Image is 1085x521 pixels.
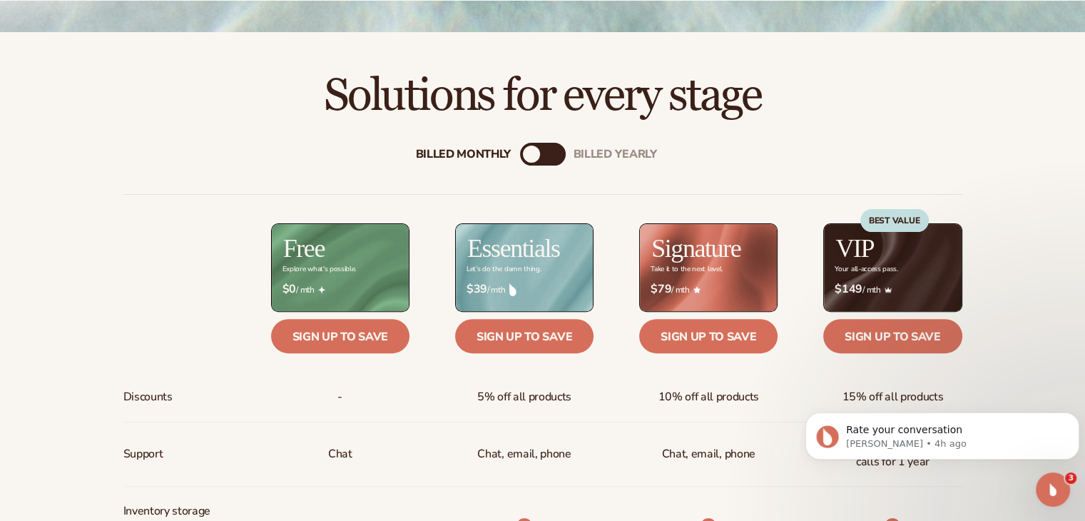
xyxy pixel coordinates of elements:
[477,441,571,467] p: Chat, email, phone
[467,265,541,273] div: Let’s do the damn thing.
[477,384,571,410] span: 5% off all products
[1036,472,1070,507] iframe: Intercom live chat
[651,265,723,273] div: Take it to the next level.
[123,441,163,467] span: Support
[574,148,657,161] div: billed Yearly
[123,384,173,410] span: Discounts
[318,286,325,293] img: Free_Icon_bb6e7c7e-73f8-44bd-8ed0-223ea0fc522e.png
[651,283,671,296] strong: $79
[658,384,759,410] span: 10% off all products
[272,224,409,310] img: free_bg.png
[40,72,1045,120] h2: Solutions for every stage
[337,384,342,410] span: -
[271,319,409,353] a: Sign up to save
[283,236,325,261] h2: Free
[282,283,296,296] strong: $0
[467,283,582,296] span: / mth
[835,283,950,296] span: / mth
[328,441,352,467] p: Chat
[455,319,594,353] a: Sign up to save
[467,236,560,261] h2: Essentials
[693,286,701,293] img: Star_6.png
[467,283,487,296] strong: $39
[835,236,874,261] h2: VIP
[282,265,356,273] div: Explore what's possible.
[456,224,593,310] img: Essentials_BG_9050f826-5aa9-47d9-a362-757b82c62641.jpg
[282,283,398,296] span: / mth
[824,224,961,310] img: VIP_BG_199964bd-3653-43bc-8a67-789d2d7717b9.jpg
[835,265,897,273] div: Your all-access pass.
[509,283,516,296] img: drop.png
[835,283,862,296] strong: $149
[662,441,755,467] span: Chat, email, phone
[1065,472,1076,484] span: 3
[823,319,962,353] a: Sign up to save
[416,148,511,161] div: Billed Monthly
[640,224,777,310] img: Signature_BG_eeb718c8-65ac-49e3-a4e5-327c6aa73146.jpg
[639,319,778,353] a: Sign up to save
[651,283,766,296] span: / mth
[651,236,740,261] h2: Signature
[860,209,929,232] div: BEST VALUE
[800,383,1085,482] iframe: Intercom notifications message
